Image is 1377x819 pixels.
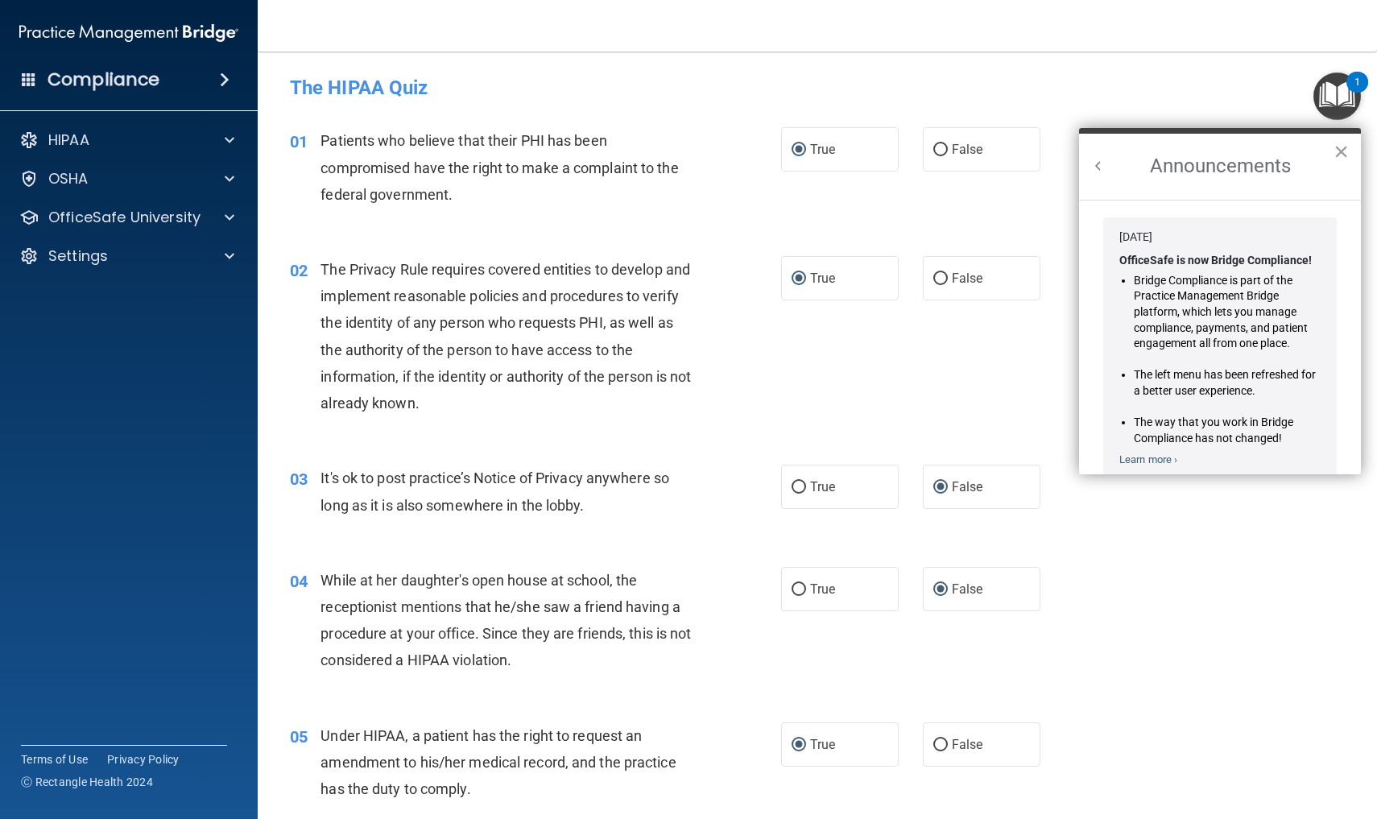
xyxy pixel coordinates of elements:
[320,727,676,797] span: Under HIPAA, a patient has the right to request an amendment to his/her medical record, and the p...
[1119,254,1312,267] strong: OfficeSafe is now Bridge Compliance!
[1079,134,1361,200] h2: Announcements
[1313,72,1361,120] button: Open Resource Center, 1 new notification
[933,584,948,596] input: False
[952,142,983,157] span: False
[933,273,948,285] input: False
[792,273,806,285] input: True
[952,737,983,752] span: False
[792,482,806,494] input: True
[19,169,234,188] a: OSHA
[290,469,308,489] span: 03
[792,584,806,596] input: True
[1119,230,1321,246] div: [DATE]
[810,271,835,286] span: True
[1334,139,1349,164] button: Close
[320,469,669,513] span: It's ok to post practice’s Notice of Privacy anywhere so long as it is also somewhere in the lobby.
[952,479,983,494] span: False
[290,727,308,747] span: 05
[48,68,159,91] h4: Compliance
[810,737,835,752] span: True
[19,17,238,49] img: PMB logo
[48,130,89,150] p: HIPAA
[48,169,89,188] p: OSHA
[952,271,983,286] span: False
[19,246,234,266] a: Settings
[320,132,678,202] span: Patients who believe that their PHI has been compromised have the right to make a complaint to th...
[48,208,201,227] p: OfficeSafe University
[933,739,948,751] input: False
[19,208,234,227] a: OfficeSafe University
[1134,415,1321,446] li: The way that you work in Bridge Compliance has not changed!
[810,479,835,494] span: True
[792,739,806,751] input: True
[810,142,835,157] span: True
[810,581,835,597] span: True
[21,751,88,767] a: Terms of Use
[290,572,308,591] span: 04
[1354,82,1360,103] div: 1
[1119,453,1177,465] a: Learn more ›
[107,751,180,767] a: Privacy Policy
[792,144,806,156] input: True
[48,246,108,266] p: Settings
[290,132,308,151] span: 01
[320,572,691,669] span: While at her daughter's open house at school, the receptionist mentions that he/she saw a friend ...
[933,482,948,494] input: False
[19,130,234,150] a: HIPAA
[1134,273,1321,352] li: Bridge Compliance is part of the Practice Management Bridge platform, which lets you manage compl...
[320,261,691,412] span: The Privacy Rule requires covered entities to develop and implement reasonable policies and proce...
[952,581,983,597] span: False
[290,77,1345,98] h4: The HIPAA Quiz
[933,144,948,156] input: False
[1134,367,1321,399] li: The left menu has been refreshed for a better user experience.
[1079,128,1361,474] div: Resource Center
[21,774,153,790] span: Ⓒ Rectangle Health 2024
[290,261,308,280] span: 02
[1090,158,1106,174] button: Back to Resource Center Home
